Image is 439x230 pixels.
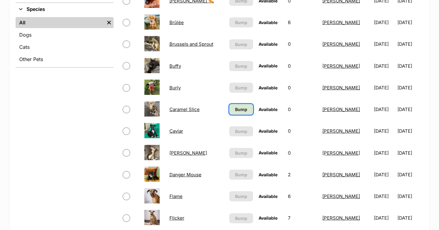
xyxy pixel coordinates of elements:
a: Brûlée [169,20,184,25]
td: [DATE] [372,207,397,228]
a: Cats [16,41,114,52]
a: [PERSON_NAME] [322,20,360,25]
td: 7 [285,207,320,228]
a: Caramel Slice [169,106,200,112]
td: [DATE] [397,56,423,77]
td: [DATE] [372,99,397,120]
a: Brussels and Sprout [169,41,213,47]
span: Available [259,41,278,47]
a: Buffy [169,63,181,69]
a: Flame [169,193,183,199]
td: [DATE] [397,77,423,98]
a: Burly [169,85,181,91]
button: Bump [229,191,253,201]
span: Bump [235,106,247,113]
button: Bump [229,39,253,49]
td: [DATE] [397,12,423,33]
span: Bump [235,128,247,135]
td: [DATE] [372,186,397,207]
span: Bump [235,171,247,178]
td: 0 [285,142,320,164]
img: Flicker [144,210,160,225]
img: Brûlée [144,14,160,30]
td: [DATE] [372,142,397,164]
span: Bump [235,19,247,26]
div: Species [16,16,114,67]
a: Remove filter [104,17,114,28]
span: Available [259,150,278,155]
td: 0 [285,34,320,55]
td: [DATE] [372,164,397,185]
span: Bump [235,150,247,156]
td: 0 [285,99,320,120]
td: 0 [285,120,320,142]
td: [DATE] [397,207,423,228]
td: [DATE] [372,12,397,33]
a: All [16,17,104,28]
td: [DATE] [397,186,423,207]
span: Available [259,85,278,90]
td: 6 [285,12,320,33]
a: Other Pets [16,54,114,65]
img: Flame [144,188,160,203]
td: [DATE] [397,164,423,185]
span: Bump [235,63,247,69]
button: Bump [229,213,253,223]
button: Species [16,5,114,13]
a: [PERSON_NAME] [169,150,207,156]
span: Available [259,107,278,112]
span: Available [259,63,278,68]
span: Available [259,215,278,221]
td: [DATE] [372,56,397,77]
a: [PERSON_NAME] [322,85,360,91]
td: 6 [285,186,320,207]
span: Available [259,128,278,134]
td: 0 [285,77,320,98]
td: 0 [285,56,320,77]
button: Bump [229,148,253,158]
td: [DATE] [372,120,397,142]
td: [DATE] [397,120,423,142]
a: Dogs [16,29,114,40]
a: [PERSON_NAME] [322,193,360,199]
td: [DATE] [397,142,423,164]
a: [PERSON_NAME] [322,172,360,178]
button: Bump [229,17,253,27]
span: Bump [235,193,247,199]
button: Bump [229,170,253,180]
span: Available [259,172,278,177]
td: 2 [285,164,320,185]
span: Bump [235,215,247,221]
button: Bump [229,61,253,71]
a: Caviar [169,128,183,134]
button: Bump [229,126,253,136]
td: [DATE] [397,99,423,120]
a: [PERSON_NAME] [322,128,360,134]
a: Danger Mouse [169,172,201,178]
span: Available [259,20,278,25]
a: Bump [229,104,253,115]
a: [PERSON_NAME] [322,150,360,156]
td: [DATE] [397,34,423,55]
span: Available [259,194,278,199]
span: Bump [235,41,247,48]
a: [PERSON_NAME] [322,106,360,112]
span: Bump [235,84,247,91]
button: Bump [229,83,253,93]
a: [PERSON_NAME] [322,41,360,47]
td: [DATE] [372,34,397,55]
a: [PERSON_NAME] [322,63,360,69]
td: [DATE] [372,77,397,98]
a: Flicker [169,215,184,221]
a: [PERSON_NAME] [322,215,360,221]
